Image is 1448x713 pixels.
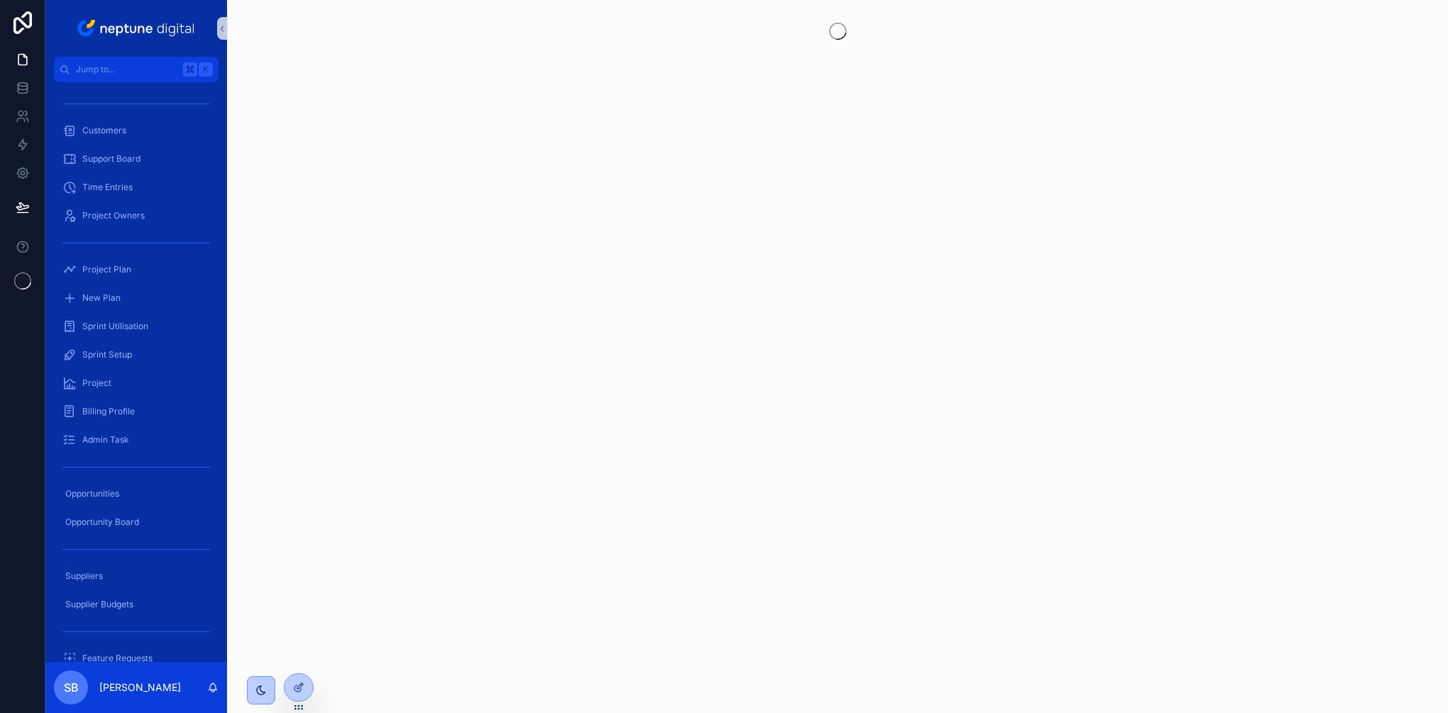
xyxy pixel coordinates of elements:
[82,653,153,664] span: Feature Requests
[82,125,126,136] span: Customers
[82,434,129,446] span: Admin Task
[54,57,219,82] button: Jump to...K
[99,680,181,695] p: [PERSON_NAME]
[74,17,199,40] img: App logo
[54,257,219,282] a: Project Plan
[54,646,219,671] a: Feature Requests
[54,342,219,367] a: Sprint Setup
[65,516,139,528] span: Opportunity Board
[82,182,133,193] span: Time Entries
[45,82,227,662] div: scrollable content
[54,399,219,424] a: Billing Profile
[82,321,148,332] span: Sprint Utilisation
[54,146,219,172] a: Support Board
[54,427,219,453] a: Admin Task
[65,599,133,610] span: Supplier Budgets
[54,175,219,200] a: Time Entries
[54,314,219,339] a: Sprint Utilisation
[54,118,219,143] a: Customers
[82,264,131,275] span: Project Plan
[76,64,177,75] span: Jump to...
[54,509,219,535] a: Opportunity Board
[200,64,211,75] span: K
[82,153,140,165] span: Support Board
[65,488,119,499] span: Opportunities
[64,679,79,696] span: SB
[82,377,111,389] span: Project
[54,370,219,396] a: Project
[54,481,219,507] a: Opportunities
[65,570,103,582] span: Suppliers
[82,406,135,417] span: Billing Profile
[54,592,219,617] a: Supplier Budgets
[54,203,219,228] a: Project Owners
[82,349,132,360] span: Sprint Setup
[82,292,121,304] span: New Plan
[82,210,145,221] span: Project Owners
[54,563,219,589] a: Suppliers
[54,285,219,311] a: New Plan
